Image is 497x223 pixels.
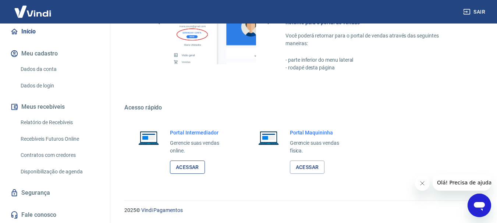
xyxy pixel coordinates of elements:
[462,5,488,19] button: Sair
[9,24,101,40] a: Início
[12,19,18,25] img: website_grey.svg
[415,176,430,191] iframe: Fechar mensagem
[18,164,101,179] a: Disponibilização de agenda
[285,56,462,64] p: - parte inferior do menu lateral
[9,207,101,223] a: Fale conosco
[18,148,101,163] a: Contratos com credores
[21,12,36,18] div: v 4.0.25
[285,64,462,72] p: - rodapé desta página
[170,129,231,136] h6: Portal Intermediador
[253,129,284,147] img: Imagem de um notebook aberto
[18,62,101,77] a: Dados da conta
[39,43,56,48] div: Domínio
[86,43,118,48] div: Palavras-chave
[290,129,351,136] h6: Portal Maquininha
[468,194,491,217] iframe: Botão para abrir a janela de mensagens
[124,104,479,111] h5: Acesso rápido
[170,139,231,155] p: Gerencie suas vendas online.
[290,161,325,174] a: Acessar
[31,43,36,48] img: tab_domain_overview_orange.svg
[9,0,57,23] img: Vindi
[133,129,164,147] img: Imagem de um notebook aberto
[18,132,101,147] a: Recebíveis Futuros Online
[19,19,105,25] div: [PERSON_NAME]: [DOMAIN_NAME]
[290,139,351,155] p: Gerencie suas vendas física.
[18,115,101,130] a: Relatório de Recebíveis
[9,185,101,201] a: Segurança
[18,78,101,93] a: Dados de login
[285,32,462,47] p: Você poderá retornar para o portal de vendas através das seguintes maneiras:
[78,43,84,48] img: tab_keywords_by_traffic_grey.svg
[4,5,62,11] span: Olá! Precisa de ajuda?
[433,175,491,191] iframe: Mensagem da empresa
[9,99,101,115] button: Meus recebíveis
[9,46,101,62] button: Meu cadastro
[141,207,183,213] a: Vindi Pagamentos
[124,206,479,214] p: 2025 ©
[170,161,205,174] a: Acessar
[12,12,18,18] img: logo_orange.svg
